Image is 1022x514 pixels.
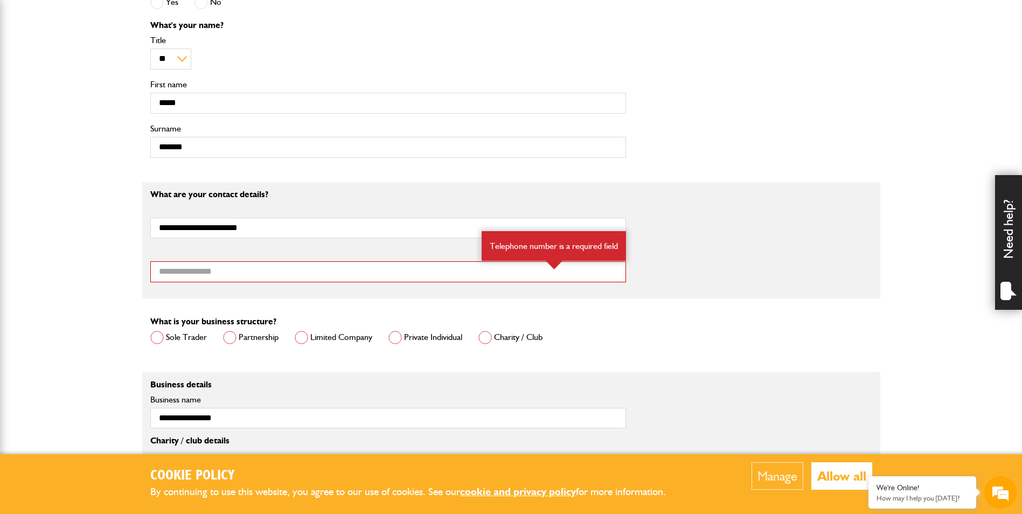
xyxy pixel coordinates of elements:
[150,190,626,199] p: What are your contact details?
[388,331,462,344] label: Private Individual
[295,331,372,344] label: Limited Company
[546,261,562,269] img: error-box-arrow.svg
[223,331,279,344] label: Partnership
[877,494,968,502] p: How may I help you today?
[177,5,203,31] div: Minimize live chat window
[150,317,276,326] label: What is your business structure?
[56,60,181,74] div: Chat with us now
[150,380,626,389] p: Business details
[752,462,803,490] button: Manage
[18,60,45,75] img: d_20077148190_company_1631870298795_20077148190
[147,332,196,346] em: Start Chat
[150,21,626,30] p: What's your name?
[150,436,626,445] p: Charity / club details
[150,484,684,501] p: By continuing to use this website, you agree to our use of cookies. See our for more information.
[811,462,872,490] button: Allow all
[14,195,197,323] textarea: Type your message and hit 'Enter'
[14,163,197,187] input: Enter your phone number
[995,175,1022,310] div: Need help?
[14,131,197,155] input: Enter your email address
[460,485,576,498] a: cookie and privacy policy
[14,100,197,123] input: Enter your last name
[482,231,626,261] div: Telephone number is a required field
[150,331,207,344] label: Sole Trader
[150,395,626,404] label: Business name
[150,468,684,484] h2: Cookie Policy
[150,36,626,45] label: Title
[150,124,626,133] label: Surname
[877,483,968,492] div: We're Online!
[150,80,626,89] label: First name
[478,331,543,344] label: Charity / Club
